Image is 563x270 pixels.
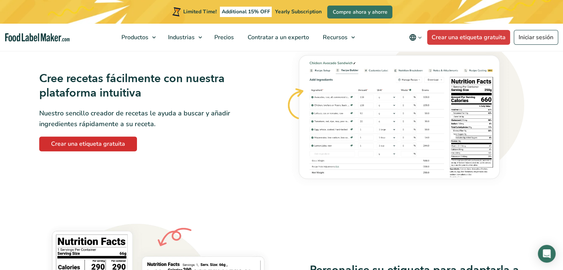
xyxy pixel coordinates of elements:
[39,136,137,151] a: Crear una etiqueta gratuita
[39,71,254,101] h3: Cree recetas fácilmente con nuestra plataforma intuitiva
[275,8,321,15] span: Yearly Subscription
[5,33,70,42] a: Food Label Maker homepage
[514,30,558,45] a: Iniciar sesión
[316,24,359,51] a: Recursos
[119,33,149,41] span: Productos
[161,24,206,51] a: Industrias
[327,6,392,18] a: Compre ahora y ahorre
[321,33,348,41] span: Recursos
[241,24,314,51] a: Contratar a un experto
[208,24,239,51] a: Precios
[39,108,254,129] p: Nuestro sencillo creador de recetas le ayuda a buscar y añadir ingredientes rápidamente a su receta.
[427,30,510,45] a: Crear una etiqueta gratuita
[404,30,427,45] button: Change language
[220,7,272,17] span: Additional 15% OFF
[212,33,235,41] span: Precios
[245,33,310,41] span: Contratar a un experto
[538,245,556,263] div: Open Intercom Messenger
[183,8,217,15] span: Limited Time!
[166,33,195,41] span: Industrias
[115,24,160,51] a: Productos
